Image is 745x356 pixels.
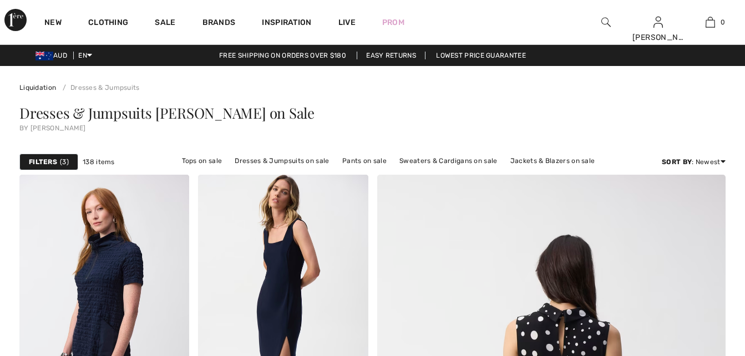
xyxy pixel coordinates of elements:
[653,17,663,27] a: Sign In
[262,18,311,29] span: Inspiration
[19,84,56,91] a: Liquidation
[176,154,228,168] a: Tops on sale
[202,18,236,29] a: Brands
[662,157,726,167] div: : Newest
[4,9,27,31] img: 1ère Avenue
[60,157,69,167] span: 3
[394,154,503,168] a: Sweaters & Cardigans on sale
[382,17,404,28] a: Prom
[662,158,692,166] strong: Sort By
[685,16,736,29] a: 0
[19,125,726,131] div: by [PERSON_NAME]
[653,16,663,29] img: My Info
[36,52,53,60] img: Australian Dollar
[601,16,611,29] img: search the website
[155,18,175,29] a: Sale
[674,273,734,301] iframe: Opens a widget where you can find more information
[58,84,140,91] a: Dresses & Jumpsuits
[44,18,62,29] a: New
[78,52,92,59] span: EN
[381,168,453,182] a: Outerwear on sale
[721,17,725,27] span: 0
[357,52,425,59] a: Easy Returns
[83,157,115,167] span: 138 items
[706,16,715,29] img: My Bag
[19,103,315,123] span: Dresses & Jumpsuits [PERSON_NAME] on Sale
[229,154,335,168] a: Dresses & Jumpsuits on sale
[337,154,392,168] a: Pants on sale
[324,168,379,182] a: Skirts on sale
[632,32,683,43] div: [PERSON_NAME]
[427,52,535,59] a: Lowest Price Guarantee
[36,52,72,59] span: AUD
[29,157,57,167] strong: Filters
[338,17,356,28] a: Live
[88,18,128,29] a: Clothing
[505,154,601,168] a: Jackets & Blazers on sale
[210,52,355,59] a: Free shipping on orders over $180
